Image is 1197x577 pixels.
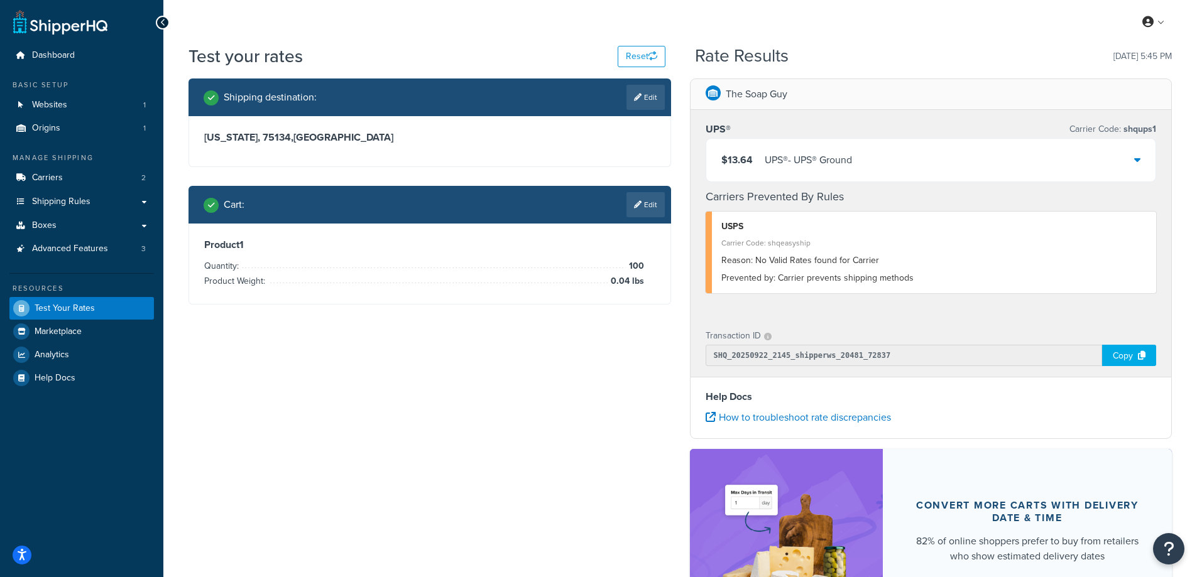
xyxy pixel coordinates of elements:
[721,271,775,284] span: Prevented by:
[9,80,154,90] div: Basic Setup
[1069,121,1156,138] p: Carrier Code:
[1102,345,1156,366] div: Copy
[9,190,154,213] a: Shipping Rules
[9,44,154,67] a: Dashboard
[9,297,154,320] a: Test Your Rates
[608,274,644,289] span: 0.04 lbs
[224,92,317,103] h2: Shipping destination :
[721,252,1147,269] div: No Valid Rates found for Carrier
[721,269,1147,287] div: Carrier prevents shipping methods
[204,239,655,251] h3: Product 1
[765,151,852,169] div: UPS® - UPS® Ground
[204,274,268,288] span: Product Weight:
[9,237,154,261] li: Advanced Features
[1121,122,1156,136] span: shqups1
[32,123,60,134] span: Origins
[141,173,146,183] span: 2
[706,327,761,345] p: Transaction ID
[32,100,67,111] span: Websites
[9,367,154,389] a: Help Docs
[626,192,665,217] a: Edit
[913,534,1142,564] div: 82% of online shoppers prefer to buy from retailers who show estimated delivery dates
[721,234,1147,252] div: Carrier Code: shqeasyship
[626,85,665,110] a: Edit
[9,214,154,237] a: Boxes
[204,131,655,144] h3: [US_STATE], 75134 , [GEOGRAPHIC_DATA]
[1113,48,1172,65] p: [DATE] 5:45 PM
[32,197,90,207] span: Shipping Rules
[721,254,753,267] span: Reason:
[1153,533,1184,564] button: Open Resource Center
[721,218,1147,235] div: USPS
[706,410,891,424] a: How to troubleshoot rate discrepancies
[9,166,154,190] a: Carriers2
[9,166,154,190] li: Carriers
[32,173,63,183] span: Carriers
[913,499,1142,524] div: Convert more carts with delivery date & time
[9,94,154,117] li: Websites
[9,320,154,343] a: Marketplace
[706,123,731,136] h3: UPS®
[695,46,789,66] h2: Rate Results
[9,117,154,140] li: Origins
[9,117,154,140] a: Origins1
[9,94,154,117] a: Websites1
[626,259,644,274] span: 100
[618,46,665,67] button: Reset
[204,259,242,272] span: Quantity:
[35,326,82,337] span: Marketplace
[143,100,146,111] span: 1
[141,244,146,254] span: 3
[9,283,154,294] div: Resources
[35,373,75,384] span: Help Docs
[721,153,753,167] span: $13.64
[9,343,154,366] a: Analytics
[706,389,1157,404] h4: Help Docs
[32,220,57,231] span: Boxes
[32,50,75,61] span: Dashboard
[32,244,108,254] span: Advanced Features
[143,123,146,134] span: 1
[224,199,244,210] h2: Cart :
[9,237,154,261] a: Advanced Features3
[726,85,787,103] p: The Soap Guy
[189,44,303,68] h1: Test your rates
[35,350,69,360] span: Analytics
[9,153,154,163] div: Manage Shipping
[35,303,95,314] span: Test Your Rates
[706,188,1157,205] h4: Carriers Prevented By Rules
